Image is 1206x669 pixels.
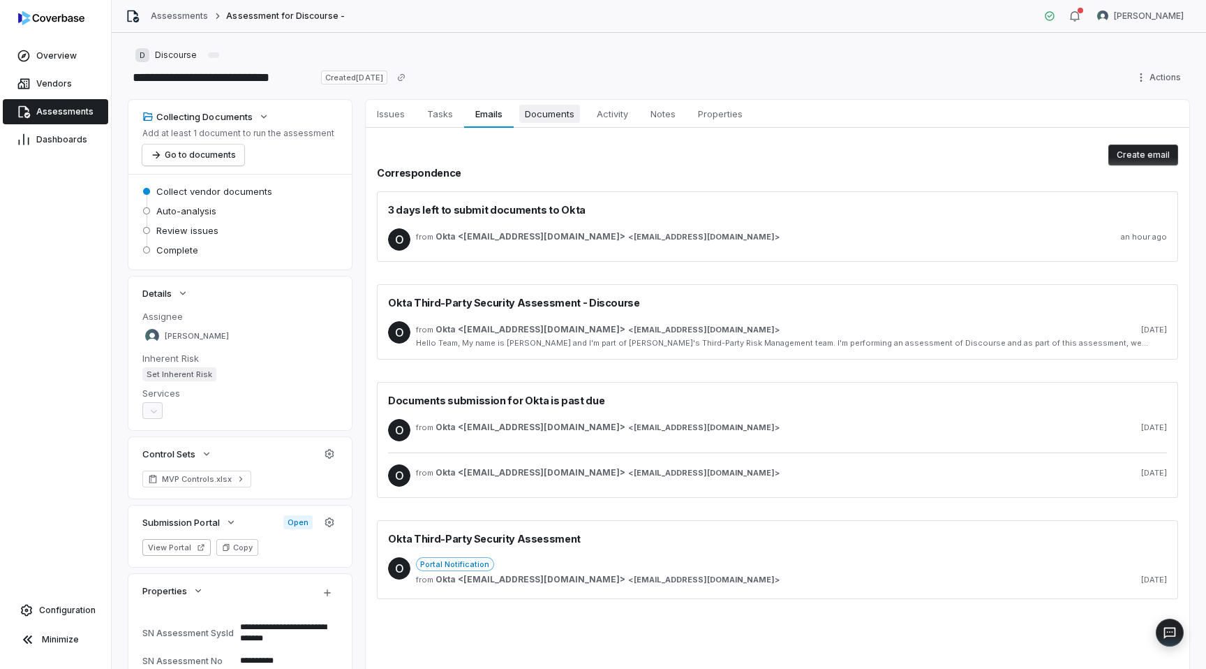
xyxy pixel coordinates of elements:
button: DDiscourse [131,43,201,68]
span: from [416,232,430,242]
span: from [416,325,430,335]
img: Sayantan Bhattacherjee avatar [145,329,159,343]
p: Add at least 1 document to run the assessment [142,128,334,139]
span: Open [283,515,313,529]
span: MVP Controls.xlsx [162,473,232,485]
span: O [388,464,410,487]
span: [EMAIL_ADDRESS][DOMAIN_NAME] [634,325,775,335]
div: SN Assessment No [142,656,234,666]
div: Hello Team, My name is [PERSON_NAME] and I'm part of [PERSON_NAME]'s Third-Party Risk Management ... [416,338,1167,348]
span: O [388,228,410,251]
span: Review issues [156,224,218,237]
a: Assessments [3,99,108,124]
button: Submission Portal [138,510,241,535]
img: Sayantan Bhattacherjee avatar [1097,10,1108,22]
span: > [435,422,780,433]
span: Emails [470,105,507,123]
span: from [416,468,430,478]
span: [EMAIL_ADDRESS][DOMAIN_NAME] [634,575,775,585]
span: > [435,231,780,242]
span: Properties [692,105,748,123]
a: Dashboards [3,127,108,152]
span: Assessment for Discourse - [226,10,345,22]
span: from [416,422,430,433]
span: O [388,321,410,344]
span: [EMAIL_ADDRESS][DOMAIN_NAME] [634,422,775,433]
span: [DATE] [1141,422,1167,433]
span: Minimize [42,634,79,645]
span: [DATE] [1141,325,1167,335]
span: Okta <[EMAIL_ADDRESS][DOMAIN_NAME]> [435,467,625,478]
span: Okta <[EMAIL_ADDRESS][DOMAIN_NAME]> [435,422,625,433]
button: Control Sets [138,441,216,466]
span: Created [DATE] [321,71,387,84]
dt: Assignee [142,310,338,323]
a: Assessments [151,10,208,22]
span: Okta <[EMAIL_ADDRESS][DOMAIN_NAME]> [435,231,625,242]
span: Okta <[EMAIL_ADDRESS][DOMAIN_NAME]> [435,574,625,585]
div: Collecting Documents [142,110,253,123]
button: Copy link [389,65,414,90]
h2: Correspondence [377,166,1178,180]
span: > [435,467,780,478]
span: [PERSON_NAME] [165,331,229,341]
button: Collecting Documents [138,104,274,129]
button: Properties [138,578,208,603]
span: < [628,232,634,242]
span: Vendors [36,78,72,89]
span: Properties [142,585,187,597]
span: O [388,557,410,580]
span: an hour ago [1121,232,1167,242]
span: < [628,422,634,433]
span: from [416,575,430,585]
span: Collect vendor documents [156,185,272,198]
a: Vendors [3,71,108,96]
span: Documents submission for Okta is past due [388,393,604,408]
button: Copy [216,539,258,556]
button: Minimize [6,626,105,654]
span: Okta <[EMAIL_ADDRESS][DOMAIN_NAME]> [435,324,625,335]
button: Actions [1131,67,1189,88]
span: Overview [36,50,77,61]
span: Assessments [36,106,94,117]
span: < [628,468,634,478]
span: Okta Third-Party Security Assessment [388,531,581,546]
span: [EMAIL_ADDRESS][DOMAIN_NAME] [634,468,775,478]
span: 3 days left to submit documents to Okta [388,203,586,217]
span: < [628,325,634,335]
span: [EMAIL_ADDRESS][DOMAIN_NAME] [634,232,775,242]
a: Configuration [6,598,105,623]
span: Dashboards [36,134,87,145]
span: Tasks [422,105,459,123]
span: Portal Notification [416,557,494,571]
button: Create email [1108,145,1178,166]
span: Discourse [155,50,197,61]
span: [PERSON_NAME] [1114,10,1184,22]
span: Set Inherent Risk [142,367,216,381]
span: O [388,419,410,441]
button: Go to documents [142,145,244,166]
img: logo-D7KZi-bG.svg [18,11,84,25]
span: Control Sets [142,448,195,460]
span: > [435,574,780,585]
span: Complete [156,244,198,256]
button: Details [138,281,193,306]
span: Details [142,287,172,300]
button: Sayantan Bhattacherjee avatar[PERSON_NAME] [1089,6,1192,27]
a: MVP Controls.xlsx [142,471,251,487]
span: Configuration [39,605,96,616]
span: Activity [591,105,634,123]
span: > [435,324,780,335]
dt: Inherent Risk [142,352,338,365]
span: < [628,575,634,585]
span: [DATE] [1141,468,1167,478]
span: Issues [371,105,410,123]
span: Okta Third-Party Security Assessment - Discourse [388,295,640,310]
a: Overview [3,43,108,68]
span: Documents [519,105,580,123]
span: Auto-analysis [156,205,216,217]
dt: Services [142,387,338,399]
span: Submission Portal [142,516,220,529]
div: SN Assessment SysId [142,628,234,638]
span: [DATE] [1141,575,1167,585]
